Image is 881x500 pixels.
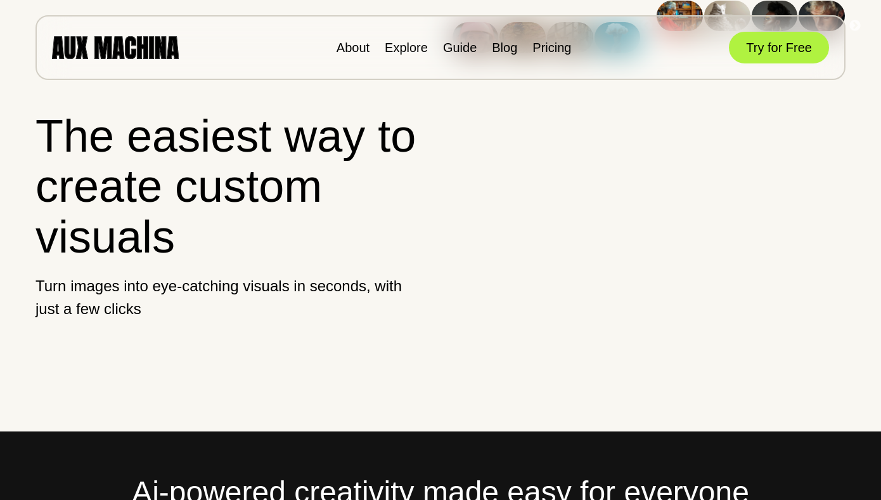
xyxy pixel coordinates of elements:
a: Blog [492,41,517,55]
h1: The easiest way to create custom visuals [35,111,430,262]
p: Turn images into eye-catching visuals in seconds, with just a few clicks [35,275,430,320]
button: Try for Free [729,32,829,63]
a: About [337,41,370,55]
a: Pricing [532,41,571,55]
a: Explore [385,41,428,55]
img: AUX MACHINA [52,36,179,58]
a: Guide [443,41,477,55]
